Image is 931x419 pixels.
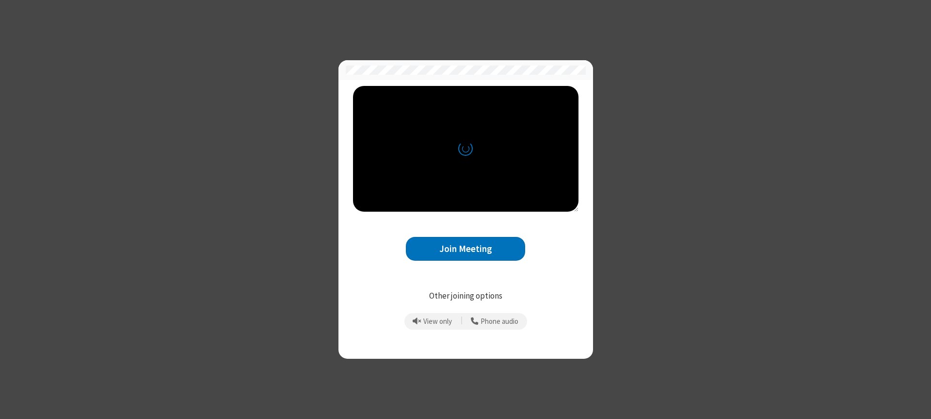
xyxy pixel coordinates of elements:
[461,315,463,328] span: |
[481,318,518,326] span: Phone audio
[409,313,456,330] button: Prevent echo when there is already an active mic and speaker in the room.
[423,318,452,326] span: View only
[353,290,578,302] p: Other joining options
[467,313,522,330] button: Use your phone for mic and speaker while you view the meeting on this device.
[406,237,525,261] button: Join Meeting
